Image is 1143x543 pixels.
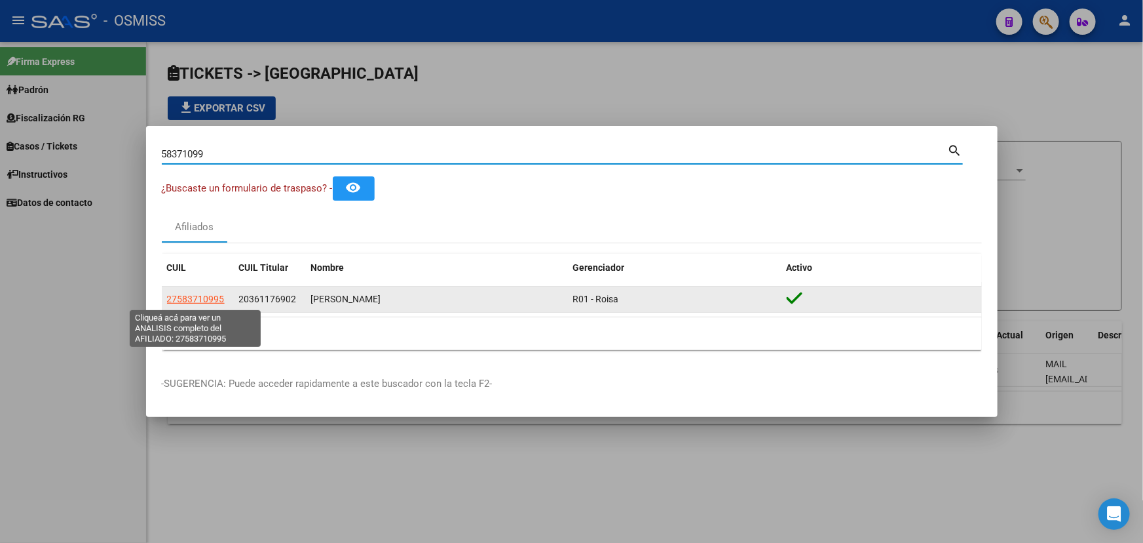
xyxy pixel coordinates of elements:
datatable-header-cell: Nombre [306,254,568,282]
div: [PERSON_NAME] [311,292,563,307]
datatable-header-cell: Activo [781,254,982,282]
mat-icon: remove_red_eye [346,180,362,195]
p: -SUGERENCIA: Puede acceder rapidamente a este buscador con la tecla F2- [162,376,982,392]
datatable-header-cell: CUIL Titular [234,254,306,282]
datatable-header-cell: CUIL [162,254,234,282]
span: ¿Buscaste un formulario de traspaso? - [162,182,333,194]
span: R01 - Roisa [573,294,619,304]
span: 27583710995 [167,294,225,304]
span: CUIL Titular [239,262,289,273]
datatable-header-cell: Gerenciador [568,254,781,282]
span: Activo [787,262,813,273]
div: 1 total [162,317,982,350]
mat-icon: search [948,142,963,157]
div: Afiliados [175,220,214,235]
span: Gerenciador [573,262,625,273]
span: CUIL [167,262,187,273]
span: Nombre [311,262,345,273]
span: 20361176902 [239,294,297,304]
div: Open Intercom Messenger [1098,498,1130,530]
